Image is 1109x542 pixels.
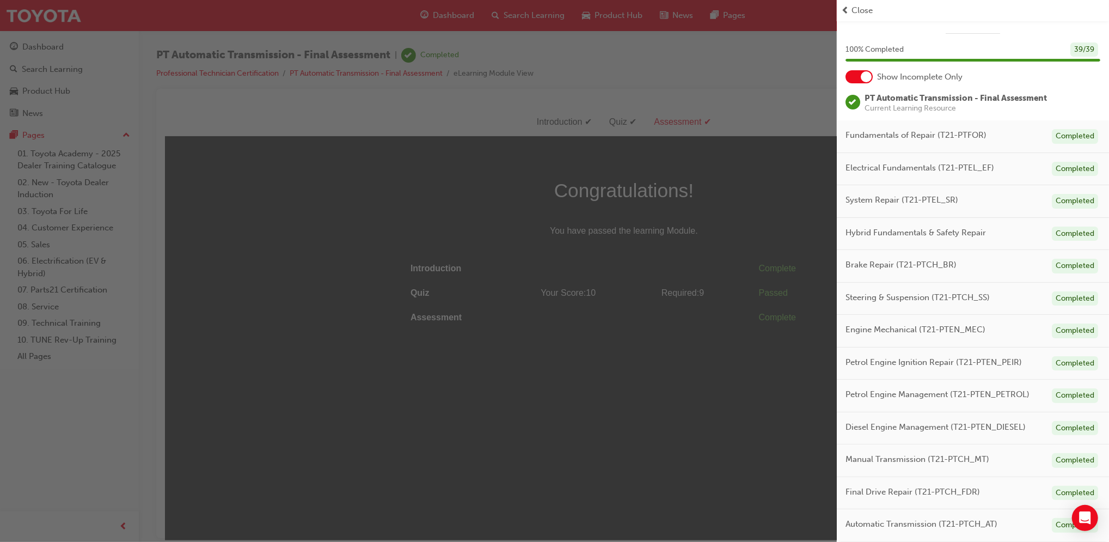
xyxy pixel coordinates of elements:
span: Manual Transmission (T21-PTCH_MT) [845,453,989,466]
div: Completed [1052,453,1098,468]
span: Electrical Fundamentals (T21-PTEL_EF) [845,162,994,174]
div: Passed [594,177,672,193]
span: Your Score: 10 [376,180,431,189]
div: Completed [1052,486,1098,501]
span: Petrol Engine Ignition Repair (T21-PTEN_PEIR) [845,356,1022,369]
div: Completed [1052,518,1098,533]
div: Completed [1052,162,1098,176]
div: Quiz [436,6,480,22]
span: Current Learning Resource [865,105,1047,112]
span: prev-icon [841,4,849,17]
span: Automatic Transmission (T21-PTCH_AT) [845,518,997,531]
span: Fundamentals of Repair (T21-PTFOR) [845,129,987,142]
div: Completed [1052,388,1098,403]
span: Brake Repair (T21-PTCH_BR) [845,259,957,271]
div: Completed [1052,356,1098,371]
span: Hybrid Fundamentals & Safety Repair [845,227,986,239]
div: Completed [1052,259,1098,273]
div: Completed [1052,324,1098,338]
td: Quiz [241,173,355,197]
span: Close [851,4,873,17]
span: 100 % Completed [845,44,904,56]
span: Petrol Engine Management (T21-PTEN_PETROL) [845,388,1030,401]
span: Required: 9 [497,180,539,189]
span: Steering & Suspension (T21-PTCH_SS) [845,291,990,304]
span: PT Automatic Transmission - Final Assessment [865,93,1047,103]
span: Engine Mechanical (T21-PTEN_MEC) [845,324,985,336]
div: 39 / 39 [1070,42,1098,57]
span: Final Drive Repair (T21-PTCH_FDR) [845,486,980,498]
div: Complete [594,202,672,217]
td: Assessment [241,197,355,222]
span: You have passed the learning Module. [241,115,677,131]
div: Completed [1052,194,1098,209]
div: Completed [1052,291,1098,306]
div: Completed [1052,421,1098,436]
span: System Repair (T21-PTEL_SR) [845,194,958,206]
div: Complete [594,153,672,168]
div: Open Intercom Messenger [1072,505,1098,531]
span: Diesel Engine Management (T21-PTEN_DIESEL) [845,421,1026,434]
span: Congratulations! [241,66,677,98]
span: learningRecordVerb_COMPLETE-icon [845,95,860,109]
div: Completed [1052,129,1098,144]
div: Completed [1052,227,1098,241]
div: Assessment [480,6,555,22]
span: Show Incomplete Only [877,71,963,83]
div: Introduction [363,6,436,22]
button: prev-iconClose [841,4,1105,17]
td: Introduction [241,148,355,173]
